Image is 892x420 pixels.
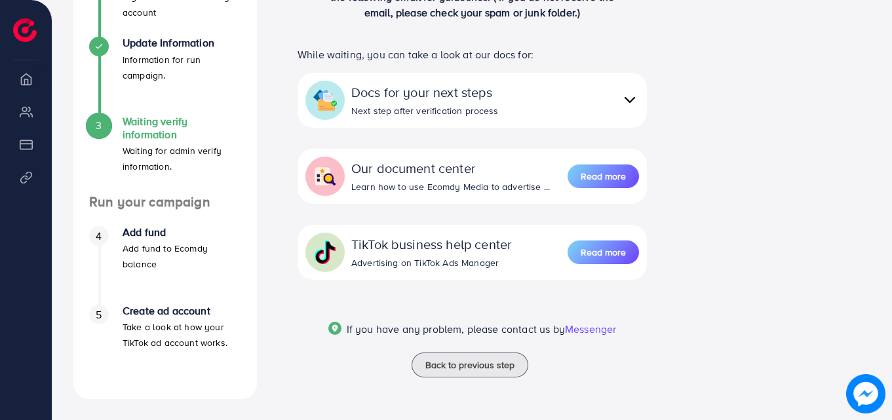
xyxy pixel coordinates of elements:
p: Take a look at how your TikTok ad account works. [123,319,241,351]
button: Back to previous step [412,353,528,377]
h4: Run your campaign [73,194,257,210]
span: Messenger [565,322,616,336]
li: Waiting verify information [73,115,257,194]
div: Advertising on TikTok Ads Manager [351,256,512,269]
h4: Update Information [123,37,241,49]
img: collapse [621,90,639,109]
span: Read more [581,170,626,183]
img: Popup guide [328,322,341,335]
p: Add fund to Ecomdy balance [123,240,241,272]
div: Next step after verification process [351,104,499,117]
li: Update Information [73,37,257,115]
li: Create ad account [73,305,257,383]
h4: Waiting verify information [123,115,241,140]
div: TikTok business help center [351,235,512,254]
img: collapse [313,88,337,112]
p: Waiting for admin verify information. [123,143,241,174]
span: 5 [96,307,102,322]
img: logo [13,18,37,42]
a: Read more [568,239,639,265]
p: While waiting, you can take a look at our docs for: [298,47,647,62]
div: Learn how to use Ecomdy Media to advertise ... [351,180,550,193]
button: Read more [568,164,639,188]
span: 4 [96,229,102,244]
button: Read more [568,240,639,264]
span: 3 [96,118,102,133]
a: Read more [568,163,639,189]
div: Our document center [351,159,550,178]
img: image [847,375,885,413]
p: Information for run campaign. [123,52,241,83]
h4: Create ad account [123,305,241,317]
li: Add fund [73,226,257,305]
img: collapse [313,240,337,264]
span: Back to previous step [425,358,514,372]
h4: Add fund [123,226,241,239]
img: collapse [313,164,337,188]
span: If you have any problem, please contact us by [347,322,565,336]
span: Read more [581,246,626,259]
div: Docs for your next steps [351,83,499,102]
